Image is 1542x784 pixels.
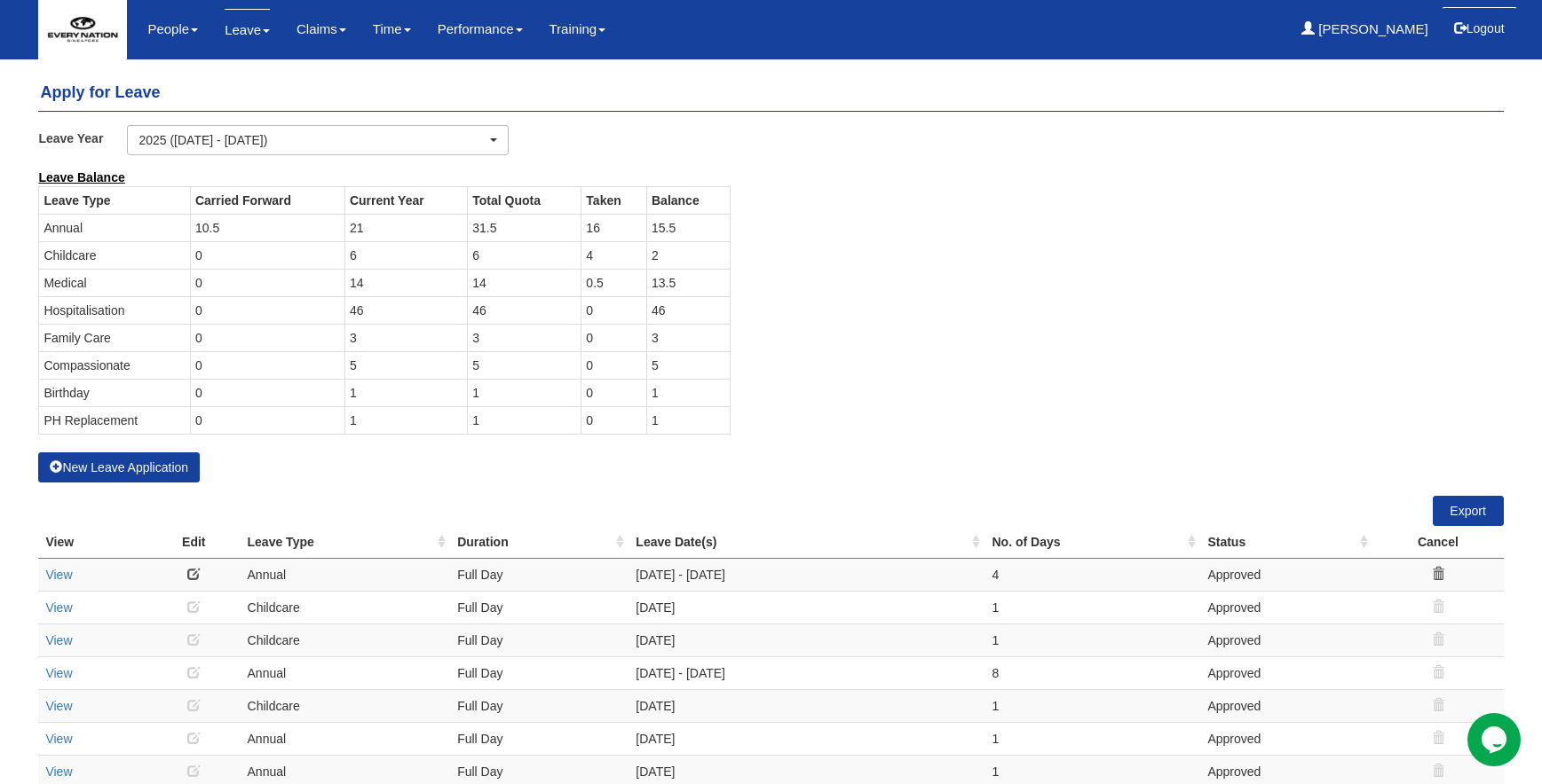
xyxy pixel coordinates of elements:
[450,623,629,656] td: Full Day
[241,656,451,689] td: Annual
[1200,689,1372,722] td: Approved
[190,186,344,214] th: Carried Forward
[450,591,629,623] td: Full Day
[39,406,191,434] td: PH Replacement
[225,9,270,51] a: Leave
[344,296,467,324] td: 46
[468,324,581,351] td: 3
[241,558,451,591] td: Annual
[344,406,467,434] td: 1
[581,406,647,434] td: 0
[646,214,731,241] td: 15.5
[468,296,581,324] td: 46
[1442,7,1517,50] button: Logout
[646,324,731,351] td: 3
[344,241,467,269] td: 6
[38,75,1503,112] h4: Apply for Leave
[985,722,1200,755] td: 1
[127,125,509,155] button: 2025 ([DATE] - [DATE])
[985,558,1200,591] td: 4
[581,186,647,214] th: Taken
[241,722,451,755] td: Annual
[190,269,344,296] td: 0
[1372,526,1503,559] th: Cancel
[45,633,72,647] a: View
[138,131,486,149] div: 2025 ([DATE] - [DATE])
[190,406,344,434] td: 0
[629,591,985,623] td: [DATE]
[581,379,647,406] td: 0
[450,722,629,755] td: Full Day
[1200,526,1372,559] th: Status : activate to sort column ascending
[1433,496,1504,526] a: Export
[373,9,411,50] a: Time
[1200,656,1372,689] td: Approved
[344,351,467,379] td: 5
[468,379,581,406] td: 1
[1200,591,1372,623] td: Approved
[190,241,344,269] td: 0
[438,9,523,50] a: Performance
[646,379,731,406] td: 1
[39,269,191,296] td: Medical
[581,269,647,296] td: 0.5
[39,351,191,379] td: Compassionate
[468,406,581,434] td: 1
[629,722,985,755] td: [DATE]
[1301,9,1428,50] a: [PERSON_NAME]
[646,269,731,296] td: 13.5
[1200,623,1372,656] td: Approved
[241,526,451,559] th: Leave Type : activate to sort column ascending
[38,170,124,184] b: Leave Balance
[39,379,191,406] td: Birthday
[241,591,451,623] td: Childcare
[1467,713,1524,766] iframe: chat widget
[190,379,344,406] td: 0
[39,296,191,324] td: Hospitalisation
[581,214,647,241] td: 16
[450,558,629,591] td: Full Day
[45,600,72,615] a: View
[581,351,647,379] td: 0
[45,732,72,746] a: View
[38,526,147,559] th: View
[468,269,581,296] td: 14
[344,269,467,296] td: 14
[646,351,731,379] td: 5
[38,125,127,151] label: Leave Year
[39,214,191,241] td: Annual
[581,296,647,324] td: 0
[190,351,344,379] td: 0
[629,689,985,722] td: [DATE]
[39,186,191,214] th: Leave Type
[468,351,581,379] td: 5
[629,558,985,591] td: [DATE] - [DATE]
[629,526,985,559] th: Leave Date(s) : activate to sort column ascending
[39,324,191,351] td: Family Care
[147,9,198,50] a: People
[468,214,581,241] td: 31.5
[45,764,72,779] a: View
[629,656,985,689] td: [DATE] - [DATE]
[581,324,647,351] td: 0
[38,452,200,482] button: New Leave Application
[468,241,581,269] td: 6
[1200,722,1372,755] td: Approved
[344,186,467,214] th: Current Year
[985,591,1200,623] td: 1
[450,656,629,689] td: Full Day
[190,324,344,351] td: 0
[45,666,72,680] a: View
[45,568,72,582] a: View
[646,186,731,214] th: Balance
[581,241,647,269] td: 4
[550,9,606,50] a: Training
[297,9,346,50] a: Claims
[985,623,1200,656] td: 1
[241,623,451,656] td: Childcare
[646,406,731,434] td: 1
[241,689,451,722] td: Childcare
[985,689,1200,722] td: 1
[985,656,1200,689] td: 8
[190,296,344,324] td: 0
